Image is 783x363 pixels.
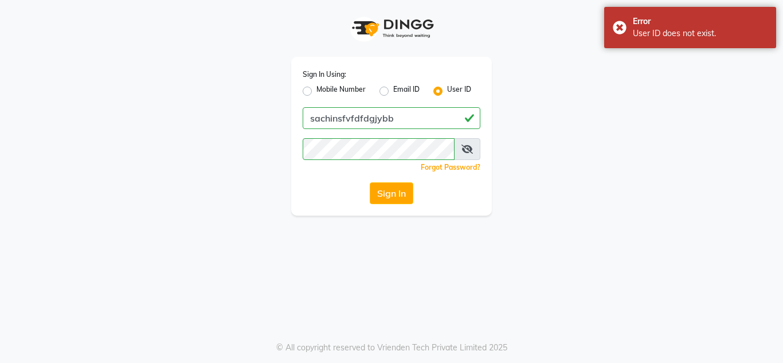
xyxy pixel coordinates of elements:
label: Mobile Number [316,84,366,98]
div: Error [633,15,768,28]
label: Sign In Using: [303,69,346,80]
img: logo1.svg [346,11,437,45]
label: User ID [447,84,471,98]
button: Sign In [370,182,413,204]
a: Forgot Password? [421,163,480,171]
label: Email ID [393,84,420,98]
div: User ID does not exist. [633,28,768,40]
input: Username [303,107,480,129]
input: Username [303,138,455,160]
